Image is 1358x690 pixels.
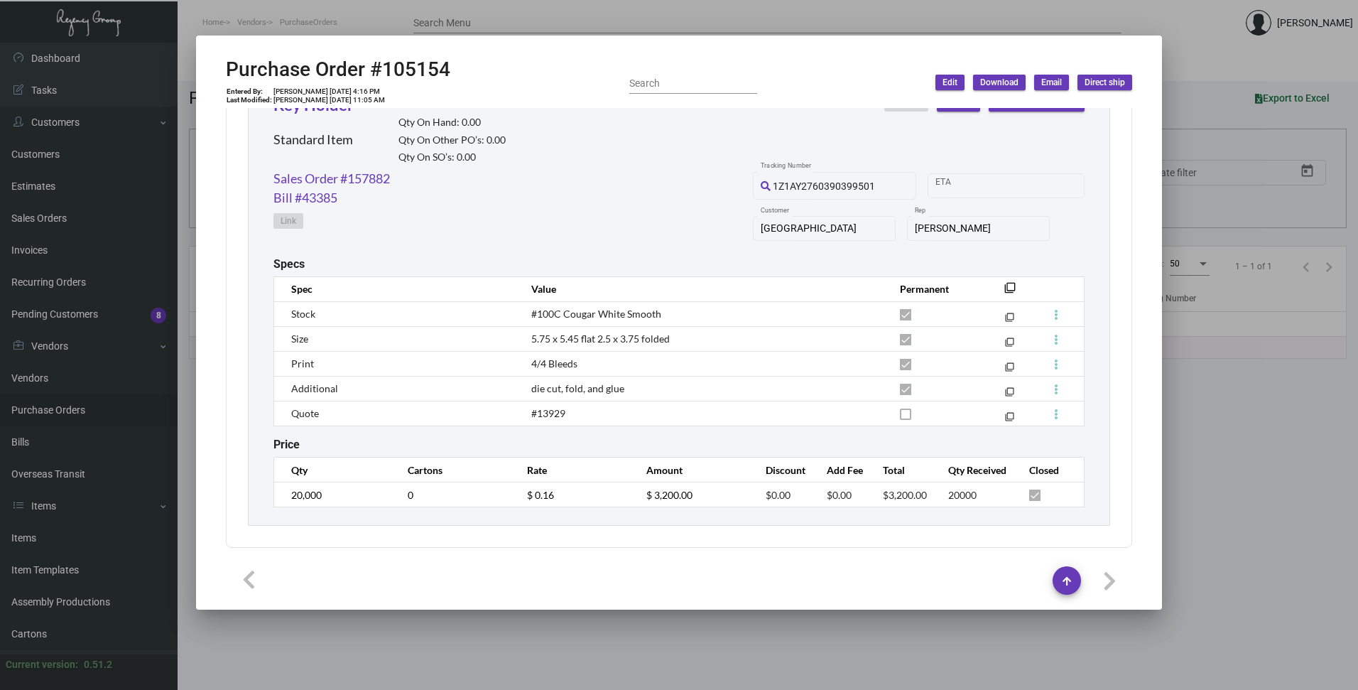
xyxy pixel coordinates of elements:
[6,657,78,672] div: Current version:
[531,407,565,419] span: #13929
[813,458,869,483] th: Add Fee
[513,458,632,483] th: Rate
[291,308,315,320] span: Stock
[980,77,1018,89] span: Download
[273,132,353,148] h2: Standard Item
[531,333,670,345] span: 5.75 x 5.45 flat 2.5 x 3.75 folded
[1005,365,1014,374] mat-icon: filter_none
[1085,77,1125,89] span: Direct ship
[886,276,983,301] th: Permanent
[1005,415,1014,424] mat-icon: filter_none
[273,188,337,207] a: Bill #43385
[1077,75,1132,90] button: Direct ship
[291,407,319,419] span: Quote
[773,180,875,192] span: 1Z1AY2760390399501
[1004,286,1016,298] mat-icon: filter_none
[827,489,852,501] span: $0.00
[398,151,506,163] h2: Qty On SO’s: 0.00
[934,458,1015,483] th: Qty Received
[531,382,624,394] span: die cut, fold, and glue
[948,489,977,501] span: 20000
[84,657,112,672] div: 0.51.2
[751,458,812,483] th: Discount
[273,95,354,114] a: Key Holder
[531,357,577,370] span: 4/4 Bleeds
[273,87,386,96] td: [PERSON_NAME] [DATE] 4:16 PM
[883,489,927,501] span: $3,200.00
[531,308,661,320] span: #100C Cougar White Smooth
[273,96,386,104] td: [PERSON_NAME] [DATE] 11:05 AM
[943,77,957,89] span: Edit
[1041,77,1062,89] span: Email
[281,215,296,227] span: Link
[935,75,965,90] button: Edit
[517,276,886,301] th: Value
[869,458,934,483] th: Total
[273,257,305,271] h2: Specs
[1005,340,1014,350] mat-icon: filter_none
[273,169,390,188] a: Sales Order #157882
[1005,316,1014,325] mat-icon: filter_none
[398,117,506,129] h2: Qty On Hand: 0.00
[393,458,513,483] th: Cartons
[273,213,303,229] button: Link
[1005,390,1014,399] mat-icon: filter_none
[226,87,273,96] td: Entered By:
[226,96,273,104] td: Last Modified:
[273,438,300,451] h2: Price
[291,357,314,370] span: Print
[992,180,1060,191] input: End date
[398,134,506,146] h2: Qty On Other PO’s: 0.00
[935,180,979,191] input: Start date
[226,58,450,82] h2: Purchase Order #105154
[291,333,308,345] span: Size
[291,382,338,394] span: Additional
[274,276,517,301] th: Spec
[1034,75,1069,90] button: Email
[973,75,1026,90] button: Download
[632,458,751,483] th: Amount
[1015,458,1084,483] th: Closed
[766,489,791,501] span: $0.00
[274,458,393,483] th: Qty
